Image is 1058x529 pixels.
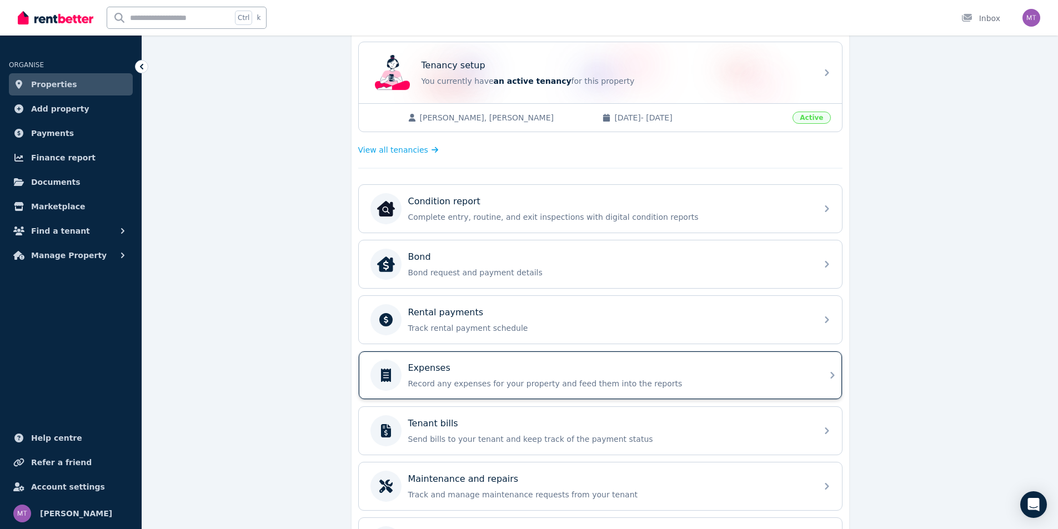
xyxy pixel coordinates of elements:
[9,427,133,449] a: Help centre
[359,462,842,510] a: Maintenance and repairsTrack and manage maintenance requests from your tenant
[408,378,810,389] p: Record any expenses for your property and feed them into the reports
[257,13,260,22] span: k
[408,267,810,278] p: Bond request and payment details
[793,112,830,124] span: Active
[408,489,810,500] p: Track and manage maintenance requests from your tenant
[408,195,480,208] p: Condition report
[9,98,133,120] a: Add property
[9,122,133,144] a: Payments
[408,434,810,445] p: Send bills to your tenant and keep track of the payment status
[31,480,105,493] span: Account settings
[408,361,450,375] p: Expenses
[9,147,133,169] a: Finance report
[961,13,1000,24] div: Inbox
[359,407,842,455] a: Tenant billsSend bills to your tenant and keep track of the payment status
[359,240,842,288] a: BondBondBond request and payment details
[359,42,842,103] a: Tenancy setupTenancy setupYou currently havean active tenancyfor this property
[31,456,92,469] span: Refer a friend
[408,323,810,334] p: Track rental payment schedule
[31,151,96,164] span: Finance report
[422,59,485,72] p: Tenancy setup
[614,112,786,123] span: [DATE] - [DATE]
[1020,491,1047,518] div: Open Intercom Messenger
[31,78,77,91] span: Properties
[9,73,133,95] a: Properties
[494,77,571,85] span: an active tenancy
[31,431,82,445] span: Help centre
[377,200,395,218] img: Condition report
[1022,9,1040,27] img: Michelle Taran
[9,476,133,498] a: Account settings
[358,144,439,155] a: View all tenancies
[377,255,395,273] img: Bond
[408,250,431,264] p: Bond
[359,351,842,399] a: ExpensesRecord any expenses for your property and feed them into the reports
[31,175,81,189] span: Documents
[375,55,410,90] img: Tenancy setup
[9,451,133,473] a: Refer a friend
[9,244,133,266] button: Manage Property
[408,417,458,430] p: Tenant bills
[9,195,133,218] a: Marketplace
[359,185,842,233] a: Condition reportCondition reportComplete entry, routine, and exit inspections with digital condit...
[408,211,810,223] p: Complete entry, routine, and exit inspections with digital condition reports
[40,507,112,520] span: [PERSON_NAME]
[9,220,133,242] button: Find a tenant
[31,224,90,238] span: Find a tenant
[359,296,842,344] a: Rental paymentsTrack rental payment schedule
[13,505,31,522] img: Michelle Taran
[358,144,428,155] span: View all tenancies
[422,75,810,87] p: You currently have for this property
[18,9,93,26] img: RentBetter
[235,11,252,25] span: Ctrl
[408,306,484,319] p: Rental payments
[31,249,107,262] span: Manage Property
[9,171,133,193] a: Documents
[31,200,85,213] span: Marketplace
[9,61,44,69] span: ORGANISE
[31,127,74,140] span: Payments
[420,112,591,123] span: [PERSON_NAME], [PERSON_NAME]
[408,472,519,486] p: Maintenance and repairs
[31,102,89,115] span: Add property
